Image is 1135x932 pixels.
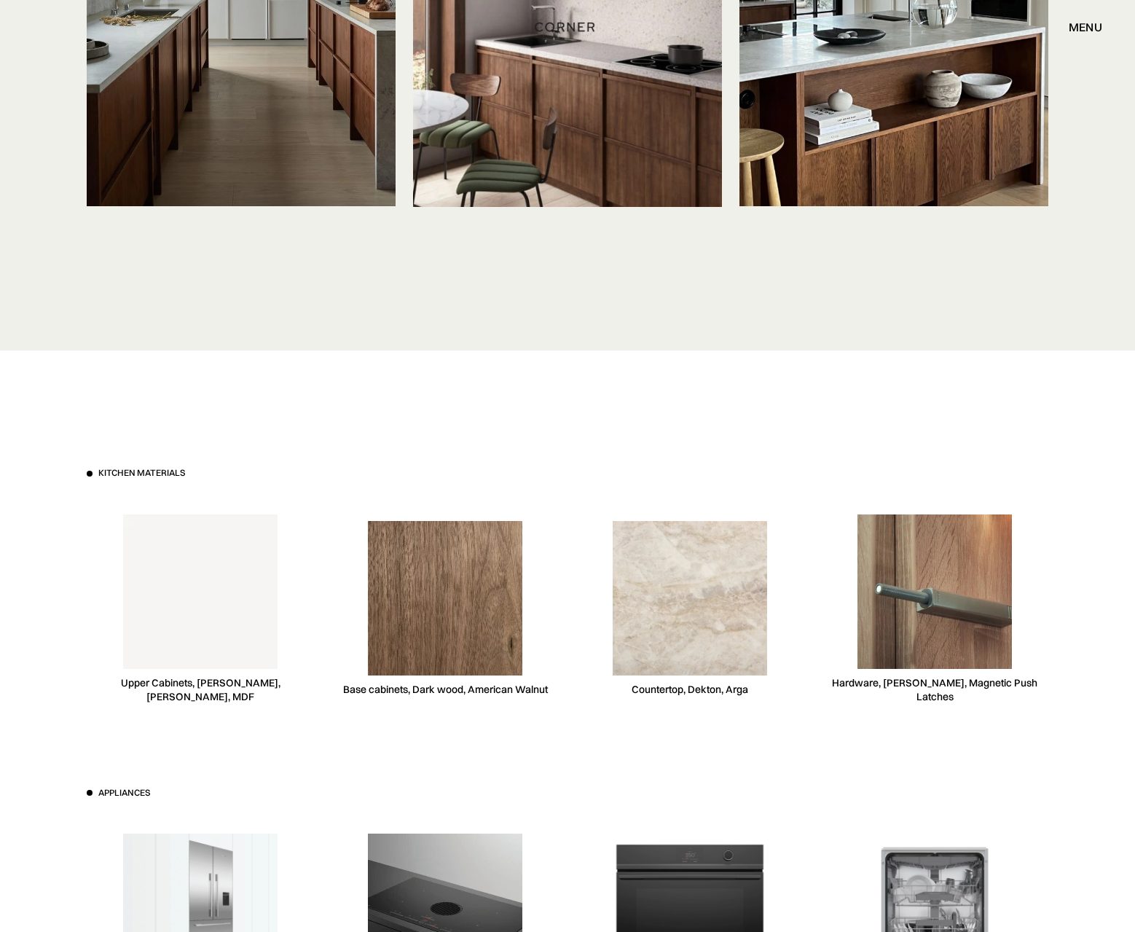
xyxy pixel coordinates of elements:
[87,676,314,704] div: Upper Cabinets, [PERSON_NAME], [PERSON_NAME], MDF
[343,683,548,697] div: Base cabinets, Dark wood, American Walnut
[98,787,150,799] h3: Appliances
[98,467,185,479] h3: Kitchen materials
[1054,15,1102,39] div: menu
[821,676,1048,704] div: Hardware, [PERSON_NAME], Magnetic Push Latches
[498,17,637,36] a: home
[632,683,748,697] div: Countertop, Dekton, Arga
[1069,21,1102,33] div: menu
